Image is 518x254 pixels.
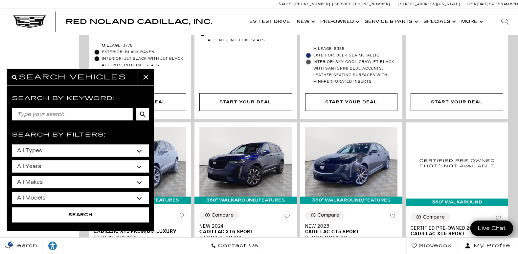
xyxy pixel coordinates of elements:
[102,55,186,69] span: Interior: Jet Black with Jet Black accents, Inteluxe Seats
[12,176,149,188] select: Filter by make
[411,225,503,237] a: Certified Pre-Owned 2024Cadillac XT6 Sport
[282,211,292,223] button: Save Vehicle
[3,241,18,247] section: Click to Open Cookie Consent Modal
[66,18,212,26] span: Red Noland Cadillac, Inc.
[305,211,345,220] button: Compare Vehicle
[411,93,503,111] div: Start Your Deal
[398,2,460,6] a: [STREET_ADDRESS][US_STATE]
[208,31,292,44] span: Interior: Jet Black with Jet Black Accents, Inteluxe Seats
[492,9,518,35] div: Search
[420,9,458,35] a: Specials
[219,98,271,106] div: Start Your Deal
[13,15,46,28] img: Cadillac Dark Logo with Cadillac White Text
[334,2,352,6] span: Service:
[94,229,181,234] span: Cadillac XT5 Premium Luxury
[206,238,264,254] a: Contact Us
[305,46,398,52] li: Mileage: 5355
[305,229,393,235] span: Cadillac CT5 Sport
[136,108,149,120] button: Search
[305,127,398,197] img: 2025 Cadillac CT5 Sport
[388,211,397,223] button: Save Vehicle
[305,93,398,111] div: Start Your Deal
[199,93,292,111] div: Start Your Deal
[361,9,420,35] a: Service & Parts
[457,238,518,254] button: Open user profile menu
[353,2,390,6] span: [PHONE_NUMBER]
[305,223,398,235] a: New 2025Cadillac CT5 Sport
[12,108,133,120] input: Type your search
[411,127,503,199] img: 2024 Cadillac XT6 Sport
[212,212,234,218] div: Compare
[406,199,508,206] div: 360° WalkAround
[12,207,149,222] button: Search
[501,2,518,6] span: 9 AM-6 PM
[43,241,62,251] div: Explore your accessibility options
[493,213,503,225] button: Save Vehicle
[305,223,393,229] span: New 2025
[279,2,332,6] a: Sales: [PHONE_NUMBER]
[138,69,154,85] button: close
[12,192,149,204] select: Filter by model
[102,49,186,55] span: Exterior: Black Raven
[411,225,498,231] span: Certified Pre-Owned 2024
[199,127,292,197] img: 2024 Cadillac XT6 Sport
[431,98,483,106] div: Start Your Deal
[176,211,186,223] button: Save Vehicle
[246,9,293,35] a: EV Test Drive
[423,214,445,220] div: Compare
[12,130,149,139] h5: Search By Filters:
[471,241,510,250] span: My Profile
[467,2,488,6] span: Open [DATE]
[19,72,126,83] h2: Search Vehicles
[194,197,297,204] div: 360° WalkAround/Features
[293,9,317,35] a: New
[3,241,18,247] img: Opt-Out Icon
[199,211,239,220] button: Compare Vehicle
[199,229,287,235] span: Cadillac XT6 Sport
[199,223,292,235] a: New 2024Cadillac XT6 Sport
[470,221,513,236] a: Live Chat
[216,241,259,250] span: Contact Us
[12,144,149,157] select: Filter by type
[66,18,212,25] a: Red Noland Cadillac, Inc.
[305,235,398,241] div: Stock : C107500
[12,160,149,173] select: Filter by year
[489,2,501,6] span: Sales:
[313,59,398,85] span: Interior: Sky Cool Gray/Jet Black with Santorini Blue accents, Leather seating surfaces with mini...
[317,9,361,35] a: Pre-Owned
[317,212,339,218] div: Compare
[332,2,392,6] a: Service: [PHONE_NUMBER]
[43,238,63,254] a: Explore your accessibility options
[411,237,503,243] div: Stock : UC744927
[458,9,485,35] button: More
[474,224,509,232] span: Live Chat
[94,42,186,49] li: Mileage: 3778
[313,52,398,59] span: Exterior: Deep Sea Metallic
[411,213,450,222] button: Compare Vehicle
[411,231,498,237] span: Cadillac XT6 Sport
[294,2,330,6] span: [PHONE_NUMBER]
[300,197,403,204] div: 360° WalkAround/Features
[199,235,292,241] div: Stock : C728702
[279,2,293,6] span: Sales:
[417,241,452,250] span: Glovebox
[325,98,377,106] div: Start Your Deal
[199,223,287,229] span: New 2024
[406,238,457,254] a: Glovebox
[10,241,37,250] span: Search
[12,94,149,103] h5: Search By Keyword:
[94,234,186,240] div: Stock : C106454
